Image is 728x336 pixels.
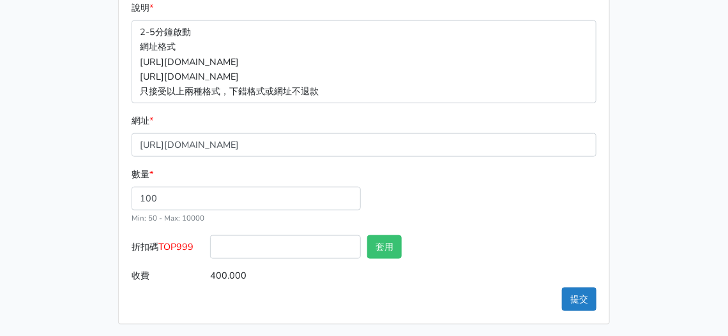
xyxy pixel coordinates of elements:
input: 這邊填入網址 [132,133,596,157]
button: 提交 [562,288,596,311]
label: 網址 [132,113,153,128]
label: 數量 [132,167,153,182]
p: 2-5分鐘啟動 網址格式 [URL][DOMAIN_NAME] [URL][DOMAIN_NAME] 只接受以上兩種格式，下錯格式或網址不退款 [132,20,596,103]
label: 折扣碼 [128,235,207,264]
label: 說明 [132,1,153,15]
button: 套用 [367,235,402,259]
small: Min: 50 - Max: 10000 [132,213,204,223]
label: 收費 [128,264,207,288]
span: TOP999 [158,240,193,253]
